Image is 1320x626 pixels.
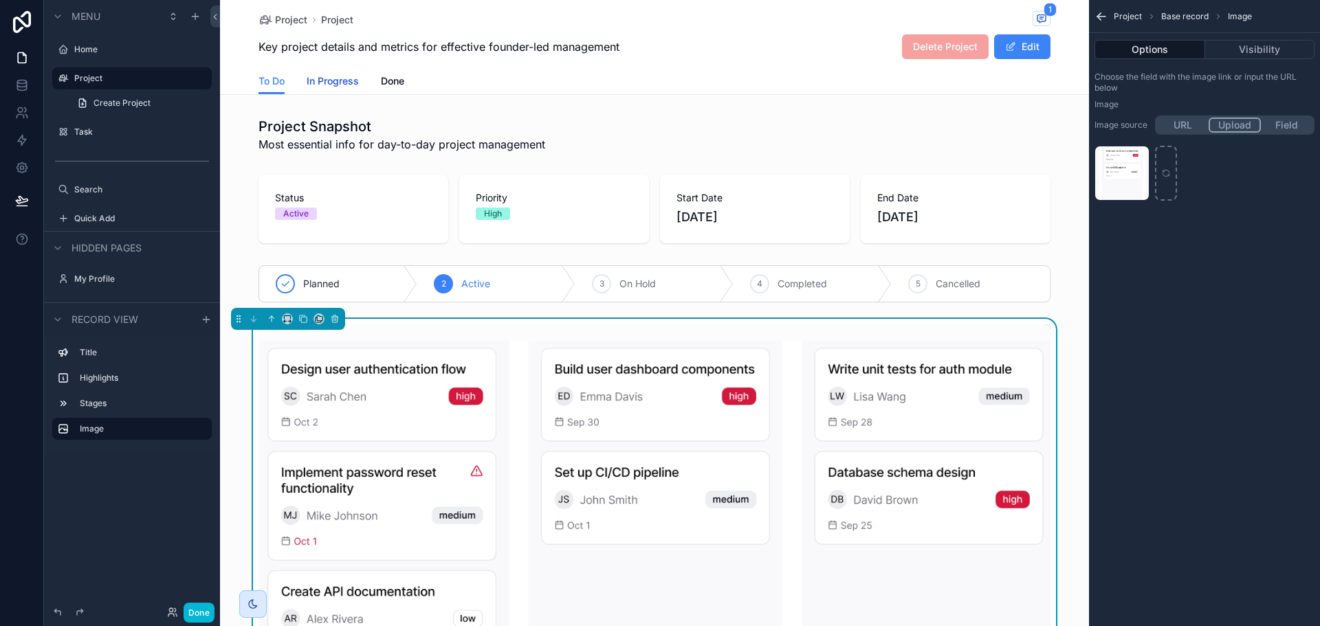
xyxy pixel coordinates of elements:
div: scrollable content [44,335,220,454]
span: To Do [258,74,285,88]
span: Key project details and metrics for effective founder-led management [258,38,619,55]
span: Base record [1161,11,1209,22]
span: Hidden pages [71,241,142,255]
span: Project [1114,11,1142,22]
button: Options [1094,40,1205,59]
span: Project [275,13,307,27]
label: Highlights [80,372,206,383]
label: Image [80,423,201,434]
button: Upload [1209,118,1262,133]
a: In Progress [307,69,359,96]
label: Task [74,126,209,137]
label: Title [80,347,206,358]
button: Visibility [1205,40,1315,59]
label: Image [1094,99,1119,110]
label: Quick Add [74,213,209,224]
span: Done [381,74,404,88]
span: Record view [71,313,138,326]
a: Done [381,69,404,96]
span: Create Project [93,98,151,109]
label: My Profile [74,273,209,284]
label: Choose the field with the image link or input the URL below [1094,71,1314,93]
span: Image [1228,11,1252,22]
button: Field [1261,118,1312,133]
button: 1 [1033,11,1050,28]
a: Create Project [69,92,212,114]
label: Stages [80,398,206,409]
label: Home [74,44,209,55]
label: Project [74,73,203,84]
button: URL [1157,118,1209,133]
span: In Progress [307,74,359,88]
button: Edit [994,34,1050,59]
span: Menu [71,10,100,23]
label: Search [74,184,209,195]
span: 1 [1044,3,1057,16]
a: To Do [258,69,285,95]
a: Project [321,13,353,27]
button: Done [184,603,214,623]
a: Project [258,13,307,27]
label: Image source [1094,120,1149,131]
